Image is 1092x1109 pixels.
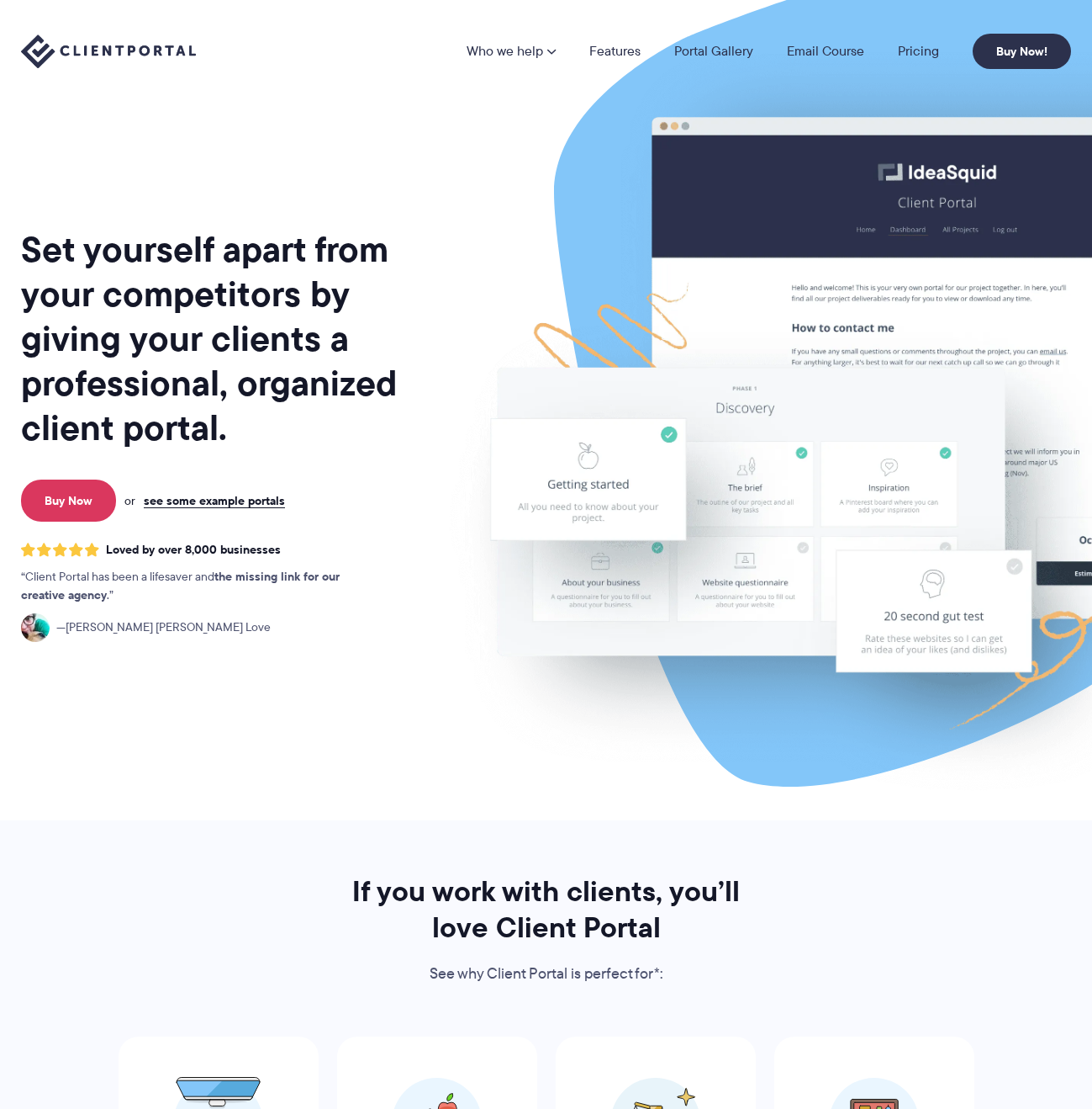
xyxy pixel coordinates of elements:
a: see some example portals [144,493,285,508]
p: See why Client Portal is perfect for*: [330,962,763,987]
a: Features [589,45,641,58]
a: Portal Gallery [674,45,753,58]
h1: Set yourself apart from your competitors by giving your clients a professional, organized client ... [21,227,441,450]
a: Who we help [467,45,556,58]
a: Pricing [898,45,939,58]
a: Buy Now! [973,34,1071,69]
a: Buy Now [21,480,116,522]
h2: If you work with clients, you’ll love Client Portal [330,873,763,946]
p: Client Portal has been a lifesaver and . [21,568,374,605]
strong: the missing link for our creative agency [21,567,340,604]
span: [PERSON_NAME] [PERSON_NAME] Love [56,618,271,637]
span: or [124,493,135,508]
span: Loved by over 8,000 businesses [106,543,281,557]
a: Email Course [787,45,864,58]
